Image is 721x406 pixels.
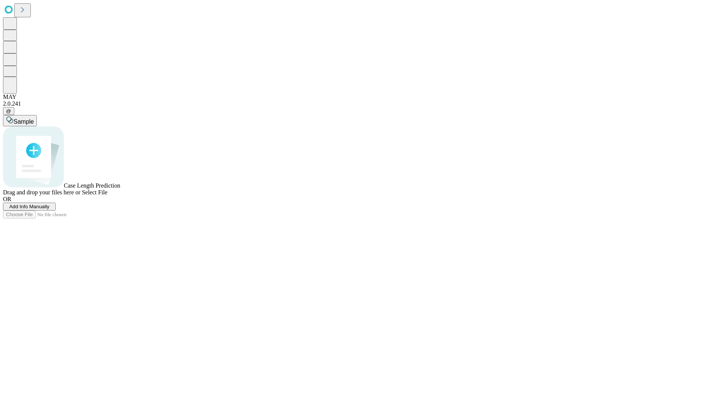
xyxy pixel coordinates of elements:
button: Add Info Manually [3,203,56,211]
div: MAY [3,94,718,100]
span: Drag and drop your files here or [3,189,80,195]
div: 2.0.241 [3,100,718,107]
span: Case Length Prediction [64,182,120,189]
span: OR [3,196,11,202]
button: @ [3,107,14,115]
span: Add Info Manually [9,204,50,209]
button: Sample [3,115,37,126]
span: Sample [14,118,34,125]
span: @ [6,108,11,114]
span: Select File [82,189,107,195]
